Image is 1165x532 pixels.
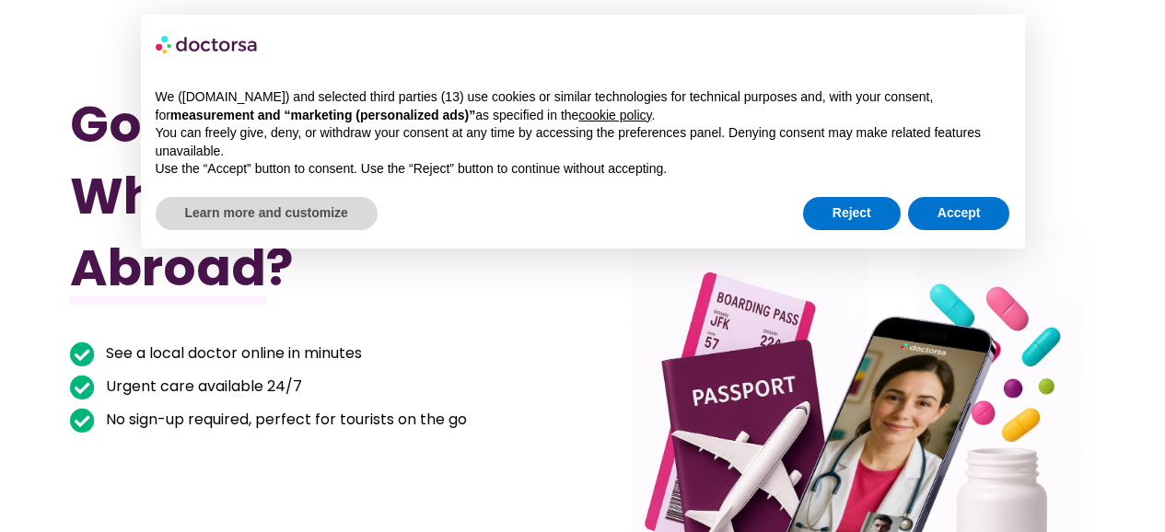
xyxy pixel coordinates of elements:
[156,160,1010,179] p: Use the “Accept” button to consent. Use the “Reject” button to continue without accepting.
[170,108,475,122] strong: measurement and “marketing (personalized ads)”
[70,88,506,304] h1: Got Sick While Traveling Abroad?
[156,124,1010,160] p: You can freely give, deny, or withdraw your consent at any time by accessing the preferences pane...
[101,407,467,433] span: No sign-up required, perfect for tourists on the go
[156,29,259,59] img: logo
[803,197,901,230] button: Reject
[156,197,378,230] button: Learn more and customize
[101,374,302,399] span: Urgent care available 24/7
[578,108,651,122] a: cookie policy
[101,341,362,366] span: See a local doctor online in minutes
[908,197,1010,230] button: Accept
[156,88,1010,124] p: We ([DOMAIN_NAME]) and selected third parties (13) use cookies or similar technologies for techni...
